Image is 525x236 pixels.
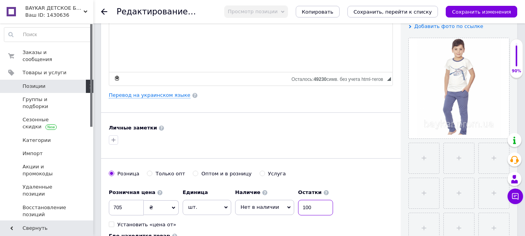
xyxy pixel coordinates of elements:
div: Только опт [155,170,185,177]
a: Перевод на украинском языке [109,92,190,98]
span: Добавить фото по ссылке [414,23,483,29]
button: Чат с покупателем [508,189,523,204]
div: Установить «цена от» [117,221,176,228]
span: Позиции [23,83,45,90]
span: Удаленные позиции [23,184,72,198]
h1: Редактирование позиции: Пижама Baykar для мальчика арт. 9617-208 [117,7,422,16]
input: Поиск [4,28,91,42]
button: Сохранить изменения [446,6,517,17]
span: Заказы и сообщения [23,49,72,63]
i: Сохранить, перейти к списку [354,9,432,15]
span: Категории [23,137,51,144]
span: Восстановление позиций [23,204,72,218]
span: Просмотр позиции [228,9,277,14]
b: Остатки [298,189,322,195]
div: Подсчет символов [291,75,387,82]
span: Импорт [23,150,43,157]
div: 90% Качество заполнения [510,39,523,78]
b: Наличие [235,189,260,195]
b: Личные заметки [109,125,157,131]
span: Группы и подборки [23,96,72,110]
input: 0 [109,200,144,215]
i: Сохранить изменения [452,9,511,15]
span: Сезонные скидки [23,116,72,130]
span: Перетащите для изменения размера [387,77,391,81]
span: Товары и услуги [23,69,66,76]
span: Нет в наличии [241,204,279,210]
input: - [298,200,333,215]
div: Вернуться назад [101,9,107,15]
span: шт. [183,200,231,215]
button: Сохранить, перейти к списку [347,6,438,17]
span: Акции и промокоды [23,163,72,177]
span: ₴ [149,205,153,210]
span: Копировать [302,9,333,15]
a: Сделать резервную копию сейчас [113,74,121,82]
div: Услуга [268,170,286,177]
div: 90% [510,68,523,74]
b: Единица [183,189,208,195]
div: Ваш ID: 1430636 [25,12,93,19]
span: BAYKAR ДЕТСКОЕ БЕЛЬЕ [25,5,84,12]
div: Оптом и в розницу [201,170,251,177]
div: Розница [117,170,139,177]
button: Копировать [296,6,340,17]
b: Розничная цена [109,189,155,195]
span: 49230 [314,77,326,82]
